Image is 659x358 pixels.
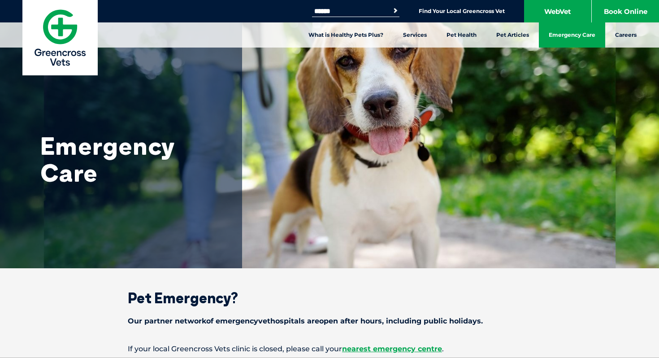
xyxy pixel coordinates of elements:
h1: Emergency Care [40,132,220,186]
a: Pet Articles [486,22,539,48]
a: Pet Health [437,22,486,48]
span: are [307,317,319,325]
a: Careers [605,22,646,48]
a: Services [393,22,437,48]
span: vet [258,317,270,325]
span: . [442,345,444,353]
h2: Pet Emergency? [96,291,563,305]
a: nearest emergency centre [342,345,442,353]
span: hospitals [270,317,305,325]
span: If your local Greencross Vets clinic is closed, please call your [128,345,342,353]
a: What is Healthy Pets Plus? [299,22,393,48]
a: Find Your Local Greencross Vet [419,8,505,15]
button: Search [391,6,400,15]
a: Emergency Care [539,22,605,48]
span: Our partner network [128,317,206,325]
span: of emergency [206,317,258,325]
span: open after hours, including public holidays. [319,317,483,325]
